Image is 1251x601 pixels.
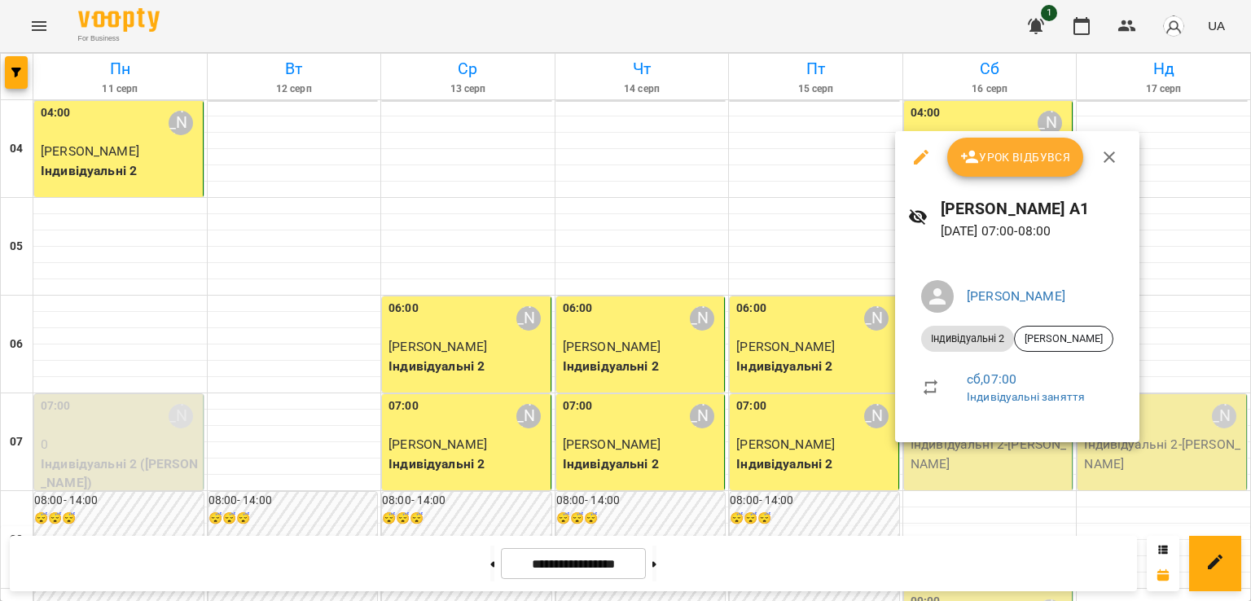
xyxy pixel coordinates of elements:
div: [PERSON_NAME] [1014,326,1113,352]
a: сб , 07:00 [967,371,1016,387]
p: [DATE] 07:00 - 08:00 [941,222,1126,241]
h6: [PERSON_NAME] А1 [941,196,1126,222]
span: Урок відбувся [960,147,1071,167]
span: Індивідуальні 2 [921,331,1014,346]
a: Індивідуальні заняття [967,390,1085,403]
button: Урок відбувся [947,138,1084,177]
span: [PERSON_NAME] [1015,331,1113,346]
a: [PERSON_NAME] [967,288,1065,304]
